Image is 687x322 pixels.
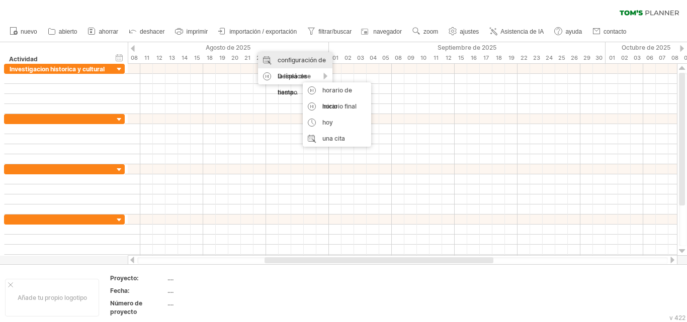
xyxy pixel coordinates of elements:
div: Jueves, 2 de octubre de 2025 [618,53,631,63]
a: abierto [45,25,80,38]
font: 20 [231,54,238,61]
font: 19 [219,54,225,61]
font: 22 [521,54,528,61]
div: Miércoles, 20 de agosto de 2025 [228,53,241,63]
a: navegador [360,25,405,38]
font: Fecha: [110,287,130,294]
div: Viernes, 22 de agosto de 2025 [253,53,266,63]
div: Lunes, 8 de septiembre de 2025 [392,53,404,63]
font: navegador [373,28,402,35]
div: Miércoles, 24 de septiembre de 2025 [543,53,555,63]
a: ayuda [552,25,585,38]
div: Septiembre de 2025 [329,42,606,53]
font: 09 [407,54,414,61]
font: Añade tu propio logotipo [18,294,87,301]
div: Miércoles, 3 de septiembre de 2025 [354,53,367,63]
font: imprimir [186,28,208,35]
div: Miércoles, 10 de septiembre de 2025 [417,53,430,63]
font: ajustes [460,28,479,35]
div: Jueves, 14 de agosto de 2025 [178,53,191,63]
div: Jueves, 11 de septiembre de 2025 [430,53,442,63]
div: Jueves, 21 de agosto de 2025 [241,53,253,63]
font: 23 [533,54,540,61]
div: Viernes, 8 de agosto de 2025 [128,53,140,63]
font: 13 [169,54,175,61]
font: zoom [423,28,438,35]
a: nuevo [7,25,40,38]
div: Lunes, 6 de octubre de 2025 [643,53,656,63]
a: filtrar/buscar [305,25,355,38]
div: Lunes, 15 de septiembre de 2025 [455,53,467,63]
font: 25 [558,54,565,61]
font: 24 [546,54,553,61]
font: 07 [659,54,665,61]
font: importación / exportación [229,28,297,35]
div: Lunes, 22 de septiembre de 2025 [518,53,530,63]
div: Martes, 9 de septiembre de 2025 [404,53,417,63]
font: 19 [508,54,514,61]
div: Martes, 12 de agosto de 2025 [153,53,165,63]
font: 22 [256,54,264,61]
font: configuración de la línea de tiempo [278,56,326,96]
font: ayuda [565,28,582,35]
div: Jueves, 25 de septiembre de 2025 [555,53,568,63]
font: 02 [621,54,628,61]
font: 26 [571,54,578,61]
font: 05 [382,54,389,61]
font: 21 [244,54,250,61]
font: 03 [634,54,641,61]
font: Investigacion historica y cultural [10,65,105,73]
font: ahorrar [99,28,118,35]
div: Martes, 2 de septiembre de 2025 [341,53,354,63]
font: 08 [671,54,678,61]
font: 15 [458,54,464,61]
div: Martes, 16 de septiembre de 2025 [467,53,480,63]
font: 29 [583,54,590,61]
font: 08 [395,54,402,61]
font: abierto [59,28,77,35]
a: imprimir [173,25,211,38]
font: 15 [194,54,200,61]
a: importación / exportación [216,25,300,38]
font: 08 [131,54,138,61]
font: 06 [646,54,653,61]
font: nuevo [21,28,37,35]
div: Miércoles, 1 de octubre de 2025 [606,53,618,63]
font: 12 [446,54,452,61]
font: 02 [345,54,352,61]
font: Desplácese hasta... [278,72,311,96]
div: Miércoles, 17 de septiembre de 2025 [480,53,492,63]
font: filtrar/buscar [318,28,352,35]
font: .... [167,299,174,307]
font: 17 [483,54,489,61]
font: Septiembre de 2025 [438,44,496,51]
div: Martes, 19 de agosto de 2025 [216,53,228,63]
font: Proyecto: [110,274,139,282]
div: Lunes, 11 de agosto de 2025 [140,53,153,63]
font: 30 [595,54,603,61]
font: horario final [322,102,357,110]
font: 10 [420,54,426,61]
font: 18 [496,54,502,61]
div: Viernes, 3 de octubre de 2025 [631,53,643,63]
div: Agosto de 2025 [65,42,329,53]
div: Martes, 23 de septiembre de 2025 [530,53,543,63]
font: .... [167,287,174,294]
font: hoy [322,119,333,126]
font: deshacer [140,28,164,35]
font: Número de proyecto [110,299,142,315]
font: 11 [434,54,439,61]
font: 16 [471,54,477,61]
div: Martes, 30 de septiembre de 2025 [593,53,606,63]
a: Asistencia de IA [487,25,547,38]
font: Octubre de 2025 [622,44,670,51]
font: Actividad [9,55,38,63]
font: v 422 [669,314,685,321]
a: zoom [410,25,441,38]
font: 01 [609,54,615,61]
font: Asistencia de IA [500,28,544,35]
div: Viernes, 15 de agosto de 2025 [191,53,203,63]
div: Miércoles, 13 de agosto de 2025 [165,53,178,63]
font: 11 [144,54,149,61]
a: ajustes [446,25,482,38]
